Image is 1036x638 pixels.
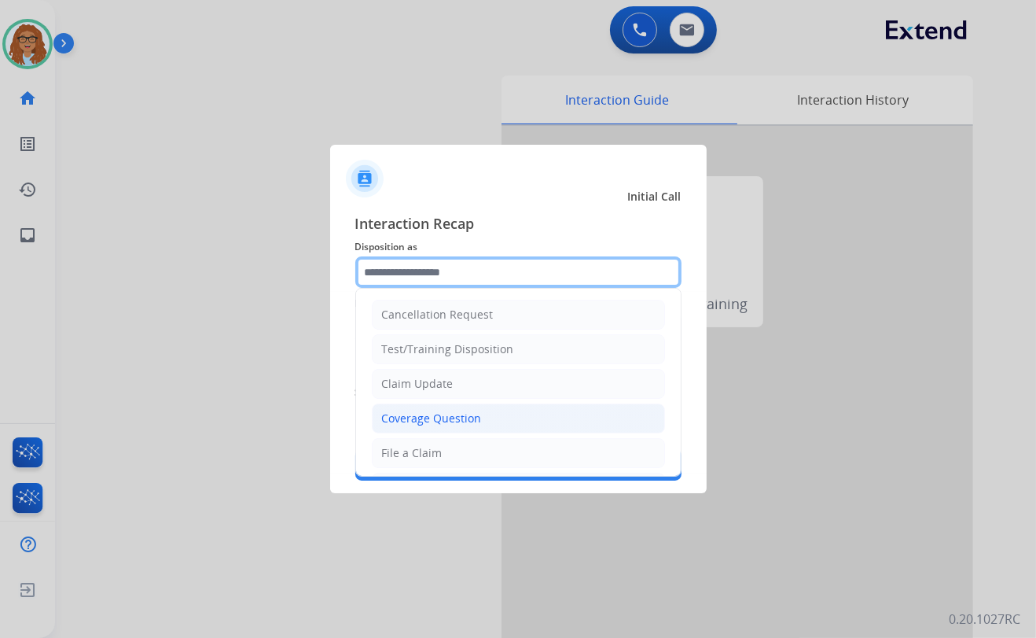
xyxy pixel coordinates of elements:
span: Disposition as [355,238,681,256]
p: 0.20.1027RC [949,610,1020,629]
div: Claim Update [382,376,454,392]
div: Cancellation Request [382,307,494,323]
img: contactIcon [346,160,384,197]
div: Test/Training Disposition [382,341,514,357]
div: Coverage Question [382,411,482,426]
div: File a Claim [382,445,443,461]
span: Interaction Recap [355,212,681,238]
span: Initial Call [628,189,681,205]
